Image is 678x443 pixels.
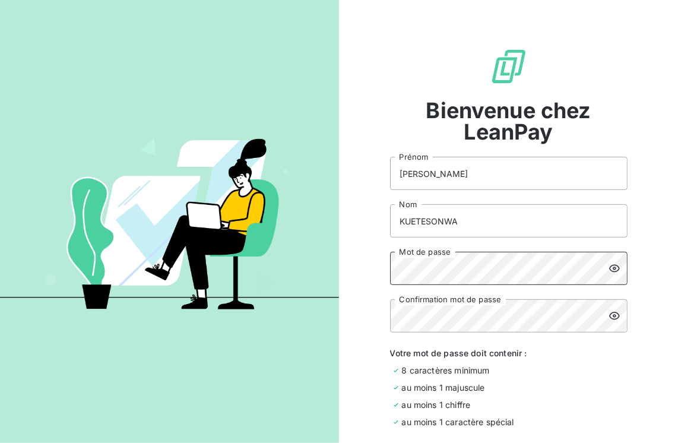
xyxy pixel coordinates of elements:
[490,48,528,86] img: logo sigle
[402,381,485,394] span: au moins 1 majuscule
[390,347,628,359] span: Votre mot de passe doit contenir :
[402,416,514,428] span: au moins 1 caractère spécial
[390,204,628,238] input: placeholder
[402,398,471,411] span: au moins 1 chiffre
[390,100,628,143] span: Bienvenue chez LeanPay
[390,157,628,190] input: placeholder
[402,364,490,376] span: 8 caractères minimum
